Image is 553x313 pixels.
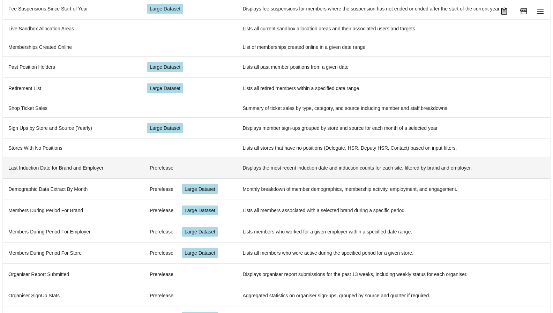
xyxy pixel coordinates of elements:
[237,19,551,38] td: Lists all current sandbox allocation areas and their associated users and targets
[3,263,141,285] td: Organiser Report Submitted
[237,263,551,285] td: Displays organiser report submissions for the past 13 weeks, including weekly status for each org...
[150,271,173,278] span: Prerelease
[150,164,173,171] span: Prerelease
[3,117,141,139] td: Sign Ups by Store and Source (Yearly)
[3,56,141,77] td: Past Position Holders
[515,3,532,20] button: Add Store Visit
[237,221,551,242] td: Lists members who worked for a given employer within a specified date range.
[237,139,551,157] td: Lists all stores that have no positions (Delegate, HSR, Deputy HSR, Contact) based on input filters.
[3,139,141,157] td: Stores With No Positions
[237,178,551,200] td: Monthly breakdown of member demographics, membership activity, employment, and engagement.
[3,99,141,117] td: Shop Ticket Sales
[3,157,141,178] td: Last Induction Date for Brand and Employer
[185,186,215,193] span: Large Dataset
[237,200,551,221] td: Lists all members associated with a selected brand during a specific period.
[150,85,180,92] span: Large Dataset
[150,228,173,235] span: Prerelease
[185,249,215,256] span: Large Dataset
[3,19,141,38] td: Live Sandbox Allocation Areas
[237,56,551,77] td: Lists all past member positions from a given date
[237,38,551,56] td: List of memberships created online in a given date range
[532,3,549,20] button: menu
[237,285,551,306] td: Aggregated statistics on organiser sign-ups, grouped by source and quarter if required.
[150,249,173,256] span: Prerelease
[3,38,141,56] td: Memberships Created Online
[237,77,551,99] td: Lists all retired members within a specified date range
[237,157,551,178] td: Displays the most recent induction date and induction counts for each site, filtered by brand and...
[3,221,141,242] td: Members During Period For Employer
[150,64,180,70] span: Large Dataset
[150,207,173,214] span: Prerelease
[237,117,551,139] td: Displays member sign-ups grouped by store and source for each month of a selected year
[237,99,551,117] td: Summary of ticket sales by type, category, and source including member and staff breakdowns.
[3,77,141,99] td: Retirement List
[3,200,141,221] td: Members During Period For Brand
[150,292,173,299] span: Prerelease
[496,3,513,20] button: menu
[3,285,141,306] td: Organiser SignUp Stats
[150,186,173,193] span: Prerelease
[237,242,551,263] td: Lists all members who were active during the specified period for a given store.
[150,125,180,132] span: Large Dataset
[3,178,141,200] td: Demographic Data Extract By Month
[185,207,215,214] span: Large Dataset
[3,242,141,263] td: Members During Period For Store
[185,228,215,235] span: Large Dataset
